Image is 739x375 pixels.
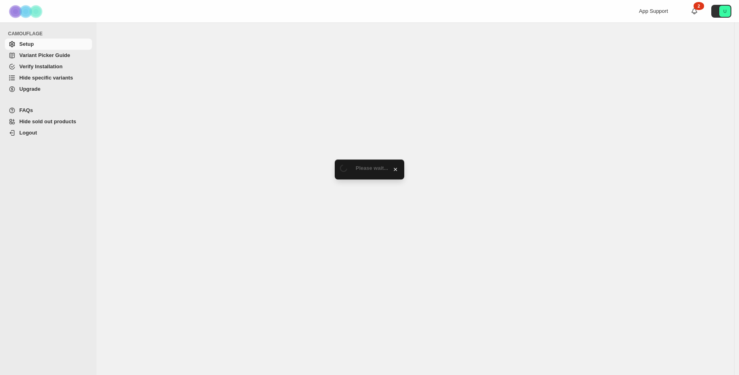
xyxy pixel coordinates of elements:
span: Please wait... [356,165,388,171]
span: Hide sold out products [19,118,76,124]
span: CAMOUFLAGE [8,31,92,37]
img: Camouflage [6,0,47,22]
span: Variant Picker Guide [19,52,70,58]
a: Hide sold out products [5,116,92,127]
a: Hide specific variants [5,72,92,84]
span: App Support [639,8,668,14]
span: Hide specific variants [19,75,73,81]
a: Upgrade [5,84,92,95]
span: FAQs [19,107,33,113]
button: Avatar with initials U [711,5,731,18]
span: Setup [19,41,34,47]
span: Verify Installation [19,63,63,69]
a: FAQs [5,105,92,116]
a: 2 [690,7,698,15]
div: 2 [694,2,704,10]
span: Avatar with initials U [719,6,731,17]
a: Logout [5,127,92,139]
text: U [723,9,727,14]
a: Verify Installation [5,61,92,72]
a: Setup [5,39,92,50]
a: Variant Picker Guide [5,50,92,61]
span: Logout [19,130,37,136]
span: Upgrade [19,86,41,92]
